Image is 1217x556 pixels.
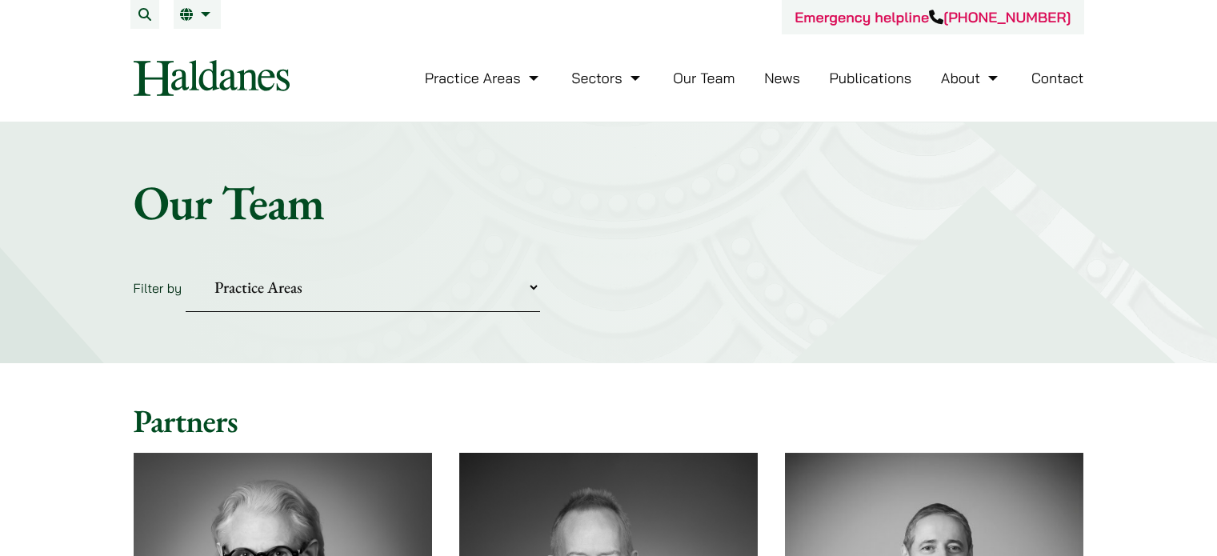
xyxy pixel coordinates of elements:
a: Contact [1031,69,1084,87]
a: Our Team [673,69,735,87]
a: News [764,69,800,87]
label: Filter by [134,280,182,296]
a: Publications [830,69,912,87]
a: EN [180,8,214,21]
h2: Partners [134,402,1084,440]
a: Practice Areas [425,69,542,87]
img: Logo of Haldanes [134,60,290,96]
a: Emergency helpline[PHONE_NUMBER] [795,8,1071,26]
h1: Our Team [134,174,1084,231]
a: Sectors [571,69,643,87]
a: About [941,69,1002,87]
